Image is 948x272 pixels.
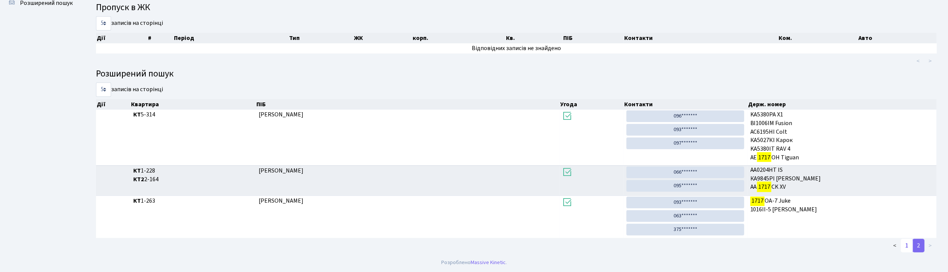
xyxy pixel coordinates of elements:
h4: Пропуск в ЖК [96,2,937,13]
th: Ком. [778,33,858,43]
th: Дії [96,33,147,43]
th: Кв. [505,33,562,43]
td: Відповідних записів не знайдено [96,43,937,53]
th: ЖК [353,33,412,43]
th: Авто [858,33,937,43]
b: КТ [133,197,141,205]
b: КТ [133,110,141,119]
b: КТ2 [133,175,144,183]
th: Держ. номер [748,99,937,110]
mark: 1717 [757,182,771,192]
span: 5-314 [133,110,253,119]
mark: 1717 [757,152,771,163]
th: ПІБ [562,33,623,43]
mark: 1717 [750,196,765,206]
th: корп. [412,33,505,43]
span: OA-7 Juke 1016II-5 [PERSON_NAME] [750,197,934,214]
th: Квартира [130,99,256,110]
th: Контакти [623,99,747,110]
a: < [889,239,901,252]
span: [PERSON_NAME] [259,167,303,175]
th: Тип [288,33,353,43]
select: записів на сторінці [96,16,111,31]
select: записів на сторінці [96,83,111,97]
th: Дії [96,99,130,110]
a: 1 [901,239,913,252]
th: Угода [559,99,624,110]
label: записів на сторінці [96,16,163,31]
label: записів на сторінці [96,83,163,97]
a: 2 [913,239,925,252]
span: 1-228 2-164 [133,167,253,184]
span: KA5380PA X1 ВІ1006ІМ Fusion AC6195HI Colt КА5027КІ Карок KA5380IT RAV 4 AE OH Tiguan [750,110,934,162]
b: КТ [133,167,141,175]
span: [PERSON_NAME] [259,110,303,119]
span: АА0204НТ IS КА9845РІ [PERSON_NAME] AA CK XV [750,167,934,193]
th: Контакти [624,33,778,43]
a: Massive Kinetic [471,258,506,266]
div: Розроблено . [441,258,507,267]
span: [PERSON_NAME] [259,197,303,205]
span: 1-263 [133,197,253,205]
th: Період [173,33,288,43]
h4: Розширений пошук [96,69,937,79]
th: ПІБ [256,99,559,110]
th: # [147,33,174,43]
